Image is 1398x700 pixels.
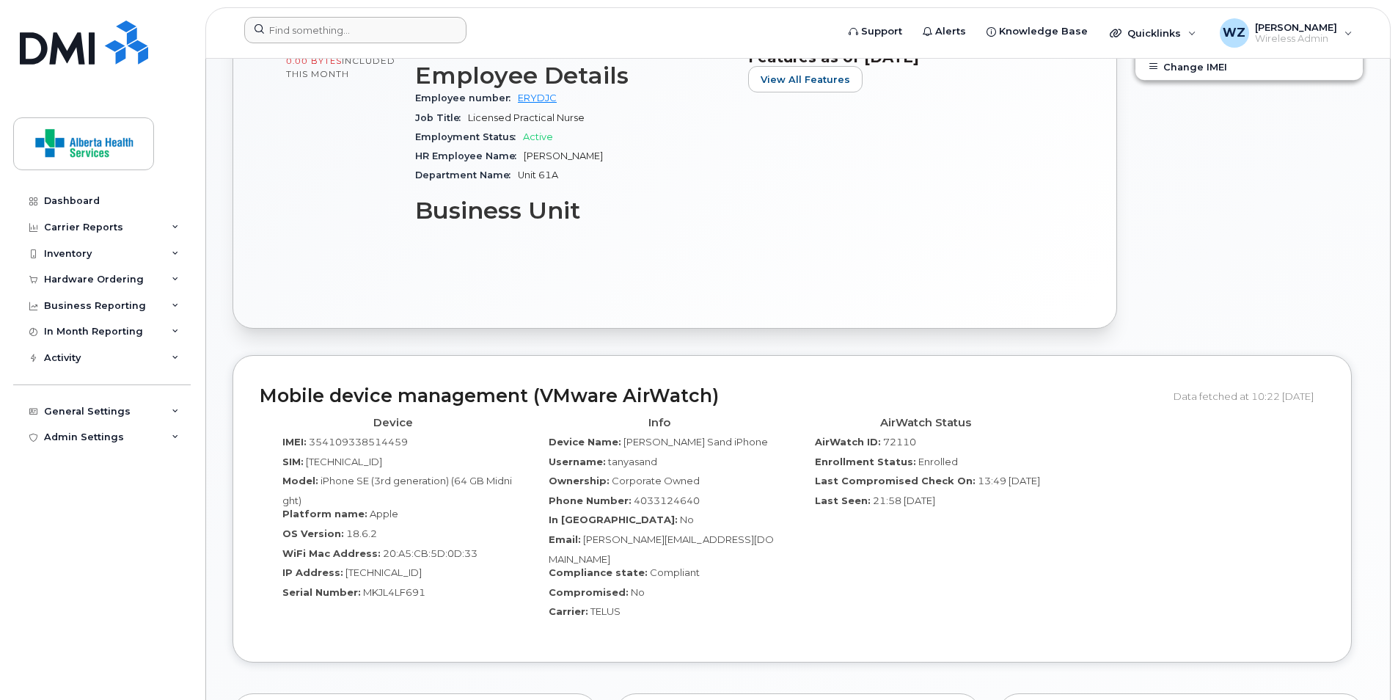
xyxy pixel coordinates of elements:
[815,494,871,508] label: Last Seen:
[935,24,966,39] span: Alerts
[912,17,976,46] a: Alerts
[524,150,603,161] span: [PERSON_NAME]
[363,586,425,598] span: MKJL4LF691
[1135,54,1363,80] button: Change IMEI
[282,566,343,580] label: IP Address:
[282,507,367,521] label: Platform name:
[1223,24,1245,42] span: WZ
[383,547,477,559] span: 20:A5:CB:5D:0D:33
[1255,33,1337,45] span: Wireless Admin
[803,417,1047,429] h4: AirWatch Status
[282,474,318,488] label: Model:
[680,514,694,525] span: No
[282,435,307,449] label: IMEI:
[518,169,558,181] span: Unit 61A
[271,417,515,429] h4: Device
[815,435,881,449] label: AirWatch ID:
[549,474,610,488] label: Ownership:
[306,456,382,467] span: [TECHNICAL_ID]
[282,547,381,561] label: WiFi Mac Address:
[415,62,731,89] h3: Employee Details
[346,528,377,539] span: 18.6.2
[634,495,700,506] span: 4033124640
[282,475,512,506] span: iPhone SE (3rd generation) (64 GB Midnight)
[549,513,678,527] label: In [GEOGRAPHIC_DATA]:
[415,150,524,161] span: HR Employee Name
[1255,21,1337,33] span: [PERSON_NAME]
[612,475,700,486] span: Corporate Owned
[999,24,1088,39] span: Knowledge Base
[918,456,958,467] span: Enrolled
[838,17,912,46] a: Support
[873,495,935,506] span: 21:58 [DATE]
[282,455,304,469] label: SIM:
[1127,27,1181,39] span: Quicklinks
[537,417,781,429] h4: Info
[549,435,621,449] label: Device Name:
[549,455,606,469] label: Username:
[623,436,768,448] span: [PERSON_NAME] Sand iPhone
[244,17,466,43] input: Find something...
[549,494,632,508] label: Phone Number:
[1174,382,1325,410] div: Data fetched at 10:22 [DATE]
[415,92,518,103] span: Employee number
[286,55,395,79] span: included this month
[761,73,850,87] span: View All Features
[468,112,585,123] span: Licensed Practical Nurse
[815,474,976,488] label: Last Compromised Check On:
[523,131,553,142] span: Active
[549,566,648,580] label: Compliance state:
[345,566,422,578] span: [TECHNICAL_ID]
[650,566,700,578] span: Compliant
[815,455,916,469] label: Enrollment Status:
[415,131,523,142] span: Employment Status
[260,386,1163,406] h2: Mobile device management (VMware AirWatch)
[883,436,916,448] span: 72110
[976,17,1098,46] a: Knowledge Base
[415,112,468,123] span: Job Title
[282,586,361,599] label: Serial Number:
[549,533,581,547] label: Email:
[282,527,344,541] label: OS Version:
[549,533,774,565] span: [PERSON_NAME][EMAIL_ADDRESS][DOMAIN_NAME]
[1209,18,1363,48] div: Wei Zhou
[518,92,557,103] a: ERYDJC
[309,436,408,448] span: 354109338514459
[415,197,731,224] h3: Business Unit
[608,456,657,467] span: tanyasand
[861,24,902,39] span: Support
[748,66,863,92] button: View All Features
[1099,18,1207,48] div: Quicklinks
[590,605,621,617] span: TELUS
[286,56,342,66] span: 0.00 Bytes
[631,586,645,598] span: No
[415,169,518,181] span: Department Name
[549,605,588,619] label: Carrier:
[978,475,1040,486] span: 13:49 [DATE]
[549,586,629,599] label: Compromised:
[370,508,398,519] span: Apple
